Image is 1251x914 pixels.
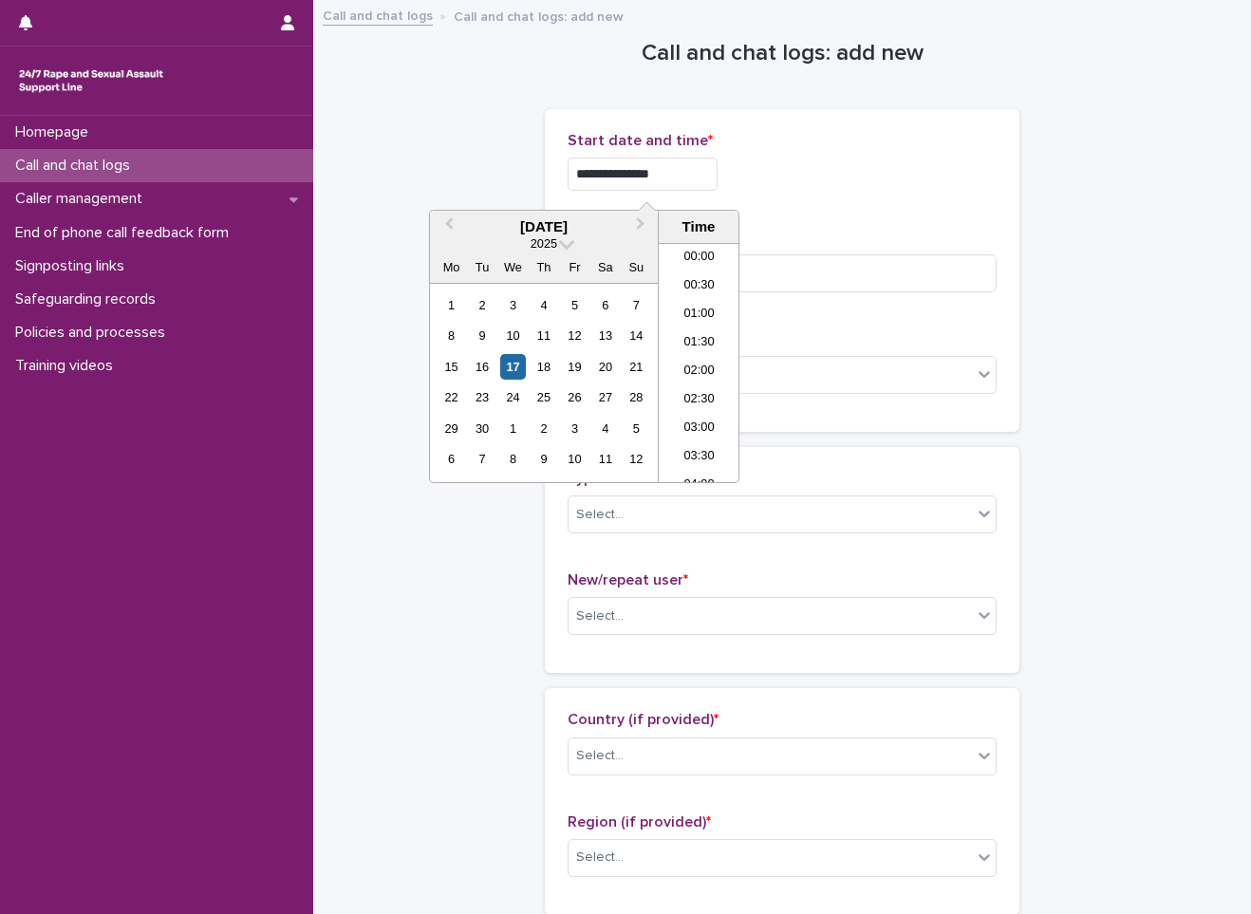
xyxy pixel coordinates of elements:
[454,5,624,26] p: Call and chat logs: add new
[469,323,495,348] div: Choose Tuesday, 9 September 2025
[562,416,588,441] div: Choose Friday, 3 October 2025
[592,416,618,441] div: Choose Saturday, 4 October 2025
[8,157,145,175] p: Call and chat logs
[531,323,556,348] div: Choose Thursday, 11 September 2025
[8,257,140,275] p: Signposting links
[659,358,739,386] li: 02:00
[8,190,158,208] p: Caller management
[439,416,464,441] div: Choose Monday, 29 September 2025
[469,254,495,280] div: Tu
[8,290,171,308] p: Safeguarding records
[432,213,462,243] button: Previous Month
[531,446,556,472] div: Choose Thursday, 9 October 2025
[592,446,618,472] div: Choose Saturday, 11 October 2025
[624,384,649,410] div: Choose Sunday, 28 September 2025
[592,354,618,380] div: Choose Saturday, 20 September 2025
[624,292,649,318] div: Choose Sunday, 7 September 2025
[562,292,588,318] div: Choose Friday, 5 September 2025
[500,384,526,410] div: Choose Wednesday, 24 September 2025
[659,386,739,415] li: 02:30
[568,814,711,830] span: Region (if provided)
[500,254,526,280] div: We
[531,354,556,380] div: Choose Thursday, 18 September 2025
[659,329,739,358] li: 01:30
[562,354,588,380] div: Choose Friday, 19 September 2025
[624,446,649,472] div: Choose Sunday, 12 October 2025
[659,443,739,472] li: 03:30
[568,712,719,727] span: Country (if provided)
[439,354,464,380] div: Choose Monday, 15 September 2025
[576,505,624,525] div: Select...
[624,323,649,348] div: Choose Sunday, 14 September 2025
[469,292,495,318] div: Choose Tuesday, 2 September 2025
[624,354,649,380] div: Choose Sunday, 21 September 2025
[531,236,557,251] span: 2025
[562,254,588,280] div: Fr
[500,323,526,348] div: Choose Wednesday, 10 September 2025
[659,415,739,443] li: 03:00
[659,244,739,272] li: 00:00
[500,446,526,472] div: Choose Wednesday, 8 October 2025
[592,254,618,280] div: Sa
[663,218,734,235] div: Time
[562,446,588,472] div: Choose Friday, 10 October 2025
[323,4,433,26] a: Call and chat logs
[15,62,167,100] img: rhQMoQhaT3yELyF149Cw
[568,133,713,148] span: Start date and time
[562,384,588,410] div: Choose Friday, 26 September 2025
[592,292,618,318] div: Choose Saturday, 6 September 2025
[659,272,739,301] li: 00:30
[531,416,556,441] div: Choose Thursday, 2 October 2025
[568,572,688,588] span: New/repeat user
[8,357,128,375] p: Training videos
[500,354,526,380] div: Choose Wednesday, 17 September 2025
[659,472,739,500] li: 04:00
[627,213,658,243] button: Next Month
[469,416,495,441] div: Choose Tuesday, 30 September 2025
[576,848,624,867] div: Select...
[531,254,556,280] div: Th
[531,292,556,318] div: Choose Thursday, 4 September 2025
[439,254,464,280] div: Mo
[469,446,495,472] div: Choose Tuesday, 7 October 2025
[439,292,464,318] div: Choose Monday, 1 September 2025
[592,384,618,410] div: Choose Saturday, 27 September 2025
[8,224,244,242] p: End of phone call feedback form
[8,324,180,342] p: Policies and processes
[436,289,651,475] div: month 2025-09
[531,384,556,410] div: Choose Thursday, 25 September 2025
[439,384,464,410] div: Choose Monday, 22 September 2025
[469,384,495,410] div: Choose Tuesday, 23 September 2025
[576,606,624,626] div: Select...
[430,218,658,235] div: [DATE]
[469,354,495,380] div: Choose Tuesday, 16 September 2025
[576,746,624,766] div: Select...
[500,416,526,441] div: Choose Wednesday, 1 October 2025
[592,323,618,348] div: Choose Saturday, 13 September 2025
[8,123,103,141] p: Homepage
[659,301,739,329] li: 01:00
[500,292,526,318] div: Choose Wednesday, 3 September 2025
[562,323,588,348] div: Choose Friday, 12 September 2025
[624,254,649,280] div: Su
[439,446,464,472] div: Choose Monday, 6 October 2025
[545,40,1019,67] h1: Call and chat logs: add new
[624,416,649,441] div: Choose Sunday, 5 October 2025
[439,323,464,348] div: Choose Monday, 8 September 2025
